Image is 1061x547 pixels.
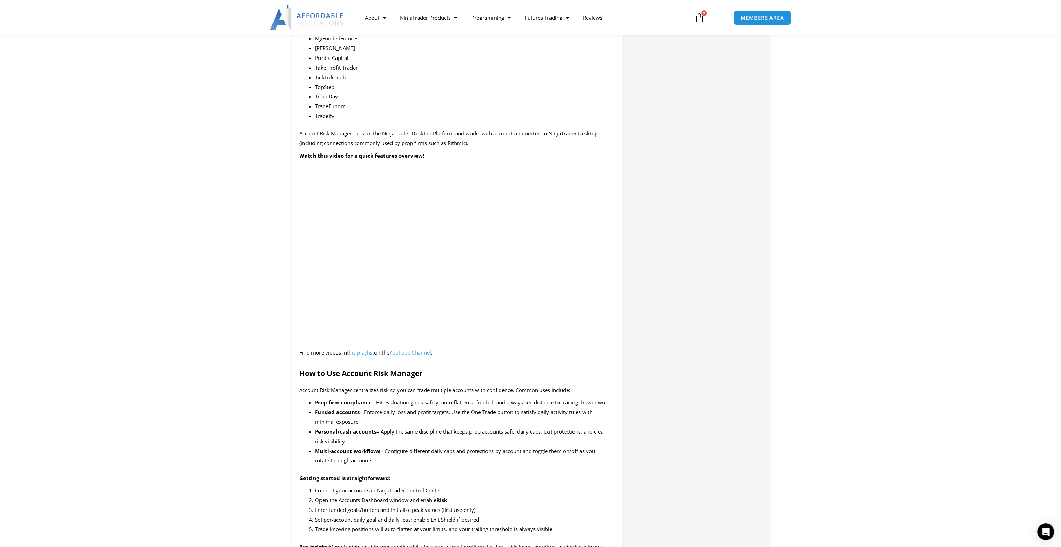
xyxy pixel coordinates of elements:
a: NinjaTrader Products [393,10,464,26]
span: TradeDay [315,93,338,100]
img: LogoAI | Affordable Indicators – NinjaTrader [270,5,345,30]
b: Watch this video for a quick features overview! [299,152,424,159]
span: . [431,349,433,356]
span: Connect your accounts in NinjaTrader Control Center. [315,487,443,494]
b: Prop firm compliance [315,399,372,406]
a: 0 [684,8,715,28]
span: Tradeify [315,112,334,119]
b: Getting started is straightforward: [299,475,390,482]
span: Find more videos in [299,349,347,356]
a: Programming [464,10,517,26]
a: this playlist [347,349,374,356]
span: MyFundedFutures [315,35,358,42]
span: TopStep [315,84,334,90]
span: – Apply the same discipline that keeps prop accounts safe: daily caps, exit protections, and clea... [315,428,605,445]
b: Personal/cash accounts [315,428,377,435]
span: Purdia Capital [315,54,348,61]
span: 0 [701,10,707,16]
span: Open the Accounts Dashboard window and enable [315,497,436,504]
span: . [447,497,449,504]
span: Account Risk Manager centralizes risk so you can trade multiple accounts with confidence. Common ... [299,387,570,394]
span: – Hit evaluation goals safely, auto-flatten at funded, and always see distance to trailing drawdown. [372,399,607,406]
span: MEMBERS AREA [741,15,784,21]
div: Open Intercom Messenger [1037,523,1054,540]
b: Multi-account workflows [315,447,380,454]
span: Trade knowing positions will auto-flatten at your limits, and your trailing threshold is always v... [315,525,554,532]
span: TickTickTrader [315,74,349,81]
span: TradeFundrr [315,103,345,110]
span: [PERSON_NAME] [315,45,355,51]
iframe: YouTube video player [299,163,610,342]
a: MEMBERS AREA [733,11,791,25]
span: on the [374,349,389,356]
span: – Enforce daily loss and profit targets. Use the One Trade button to satisfy daily activity rules... [315,409,593,425]
a: YouTube Channel [389,349,431,356]
span: Account Risk Manager runs on the NinjaTrader Desktop Platform and works with accounts connected t... [299,130,598,146]
a: Futures Trading [517,10,576,26]
b: Funded accounts [315,409,360,415]
a: Reviews [576,10,609,26]
b: Risk [436,497,447,504]
nav: Menu [358,10,686,26]
span: – Configure different daily caps and protections by account and toggle them on/off as you rotate ... [315,447,595,464]
a: About [358,10,393,26]
span: Take Profit Trader [315,64,358,71]
span: Set per-account daily goal and daily loss; enable Exit Shield if desired. [315,516,481,523]
span: Enter funded goals/buffers and initialize peak values (first use only). [315,506,477,513]
strong: How to Use Account Risk Manager [299,368,423,378]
